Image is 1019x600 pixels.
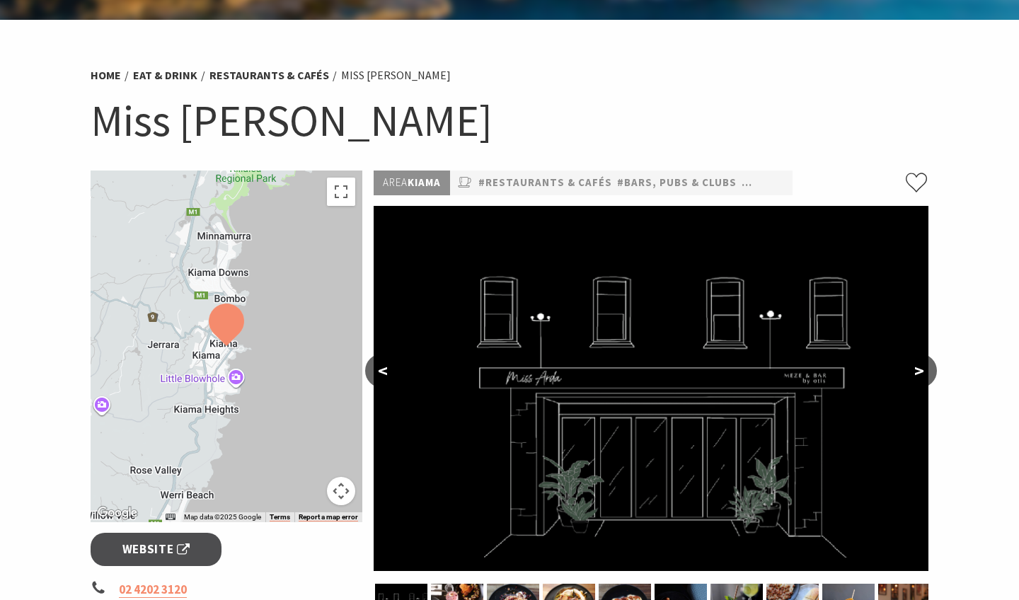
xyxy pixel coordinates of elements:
p: Kiama [374,171,450,195]
a: Restaurants & Cafés [209,68,329,83]
a: #Restaurants & Cafés [478,174,612,192]
span: Area [383,175,408,189]
button: < [365,354,401,388]
img: Google [94,504,141,522]
button: Keyboard shortcuts [166,512,175,522]
a: Click to see this area on Google Maps [94,504,141,522]
a: Report a map error [299,513,358,521]
span: Website [122,540,190,559]
a: 02 4202 3120 [119,582,187,598]
h1: Miss [PERSON_NAME] [91,92,928,149]
li: Miss [PERSON_NAME] [341,67,451,85]
a: Terms (opens in new tab) [270,513,290,521]
button: Toggle fullscreen view [327,178,355,206]
a: Eat & Drink [133,68,197,83]
button: > [902,354,937,388]
a: Website [91,533,221,566]
button: Map camera controls [327,477,355,505]
a: Home [91,68,121,83]
span: Map data ©2025 Google [184,513,261,521]
a: #Bars, Pubs & Clubs [617,174,737,192]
